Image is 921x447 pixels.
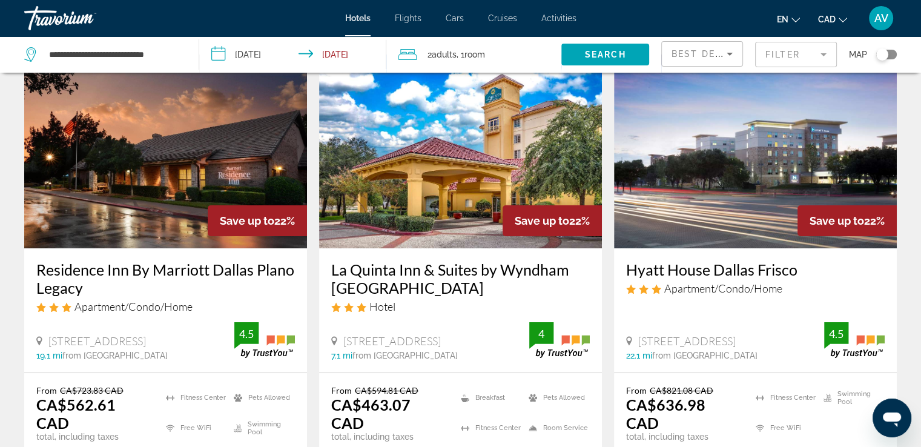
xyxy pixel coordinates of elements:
span: [STREET_ADDRESS] [343,334,441,348]
span: Apartment/Condo/Home [664,282,782,295]
div: 3 star Hotel [331,300,590,313]
span: Save up to [810,214,864,227]
span: [STREET_ADDRESS] [48,334,146,348]
li: Fitness Center [750,385,817,409]
button: Search [561,44,649,65]
li: Free WiFi [750,416,817,440]
del: CA$723.83 CAD [60,385,124,396]
img: trustyou-badge.svg [234,322,295,358]
img: trustyou-badge.svg [529,322,590,358]
button: Filter [755,41,837,68]
span: Search [585,50,626,59]
p: total, including taxes [626,432,741,442]
a: Hyatt House Dallas Frisco [626,260,885,279]
span: Hotel [369,300,395,313]
a: Activities [541,13,576,23]
li: Room Service [523,416,590,440]
div: 4 [529,326,553,341]
li: Swimming Pool [817,385,885,409]
span: Apartment/Condo/Home [74,300,193,313]
del: CA$821.08 CAD [650,385,713,396]
li: Fitness Center [160,385,227,409]
span: from [GEOGRAPHIC_DATA] [62,351,168,360]
span: 2 [427,46,457,63]
img: Hotel image [319,55,602,248]
li: Swimming Pool [228,416,295,440]
span: Adults [432,50,457,59]
span: en [777,15,788,24]
button: Change currency [818,10,847,28]
del: CA$594.81 CAD [355,385,418,396]
span: from [GEOGRAPHIC_DATA] [352,351,458,360]
iframe: Button to launch messaging window [873,399,911,437]
li: Pets Allowed [523,385,590,409]
span: from [GEOGRAPHIC_DATA] [652,351,758,360]
span: AV [874,12,888,24]
span: , 1 [457,46,485,63]
span: From [331,385,352,396]
span: CAD [818,15,836,24]
span: Best Deals [672,49,734,59]
p: total, including taxes [331,432,446,442]
button: Travelers: 2 adults, 0 children [386,36,561,73]
div: 4.5 [234,326,259,341]
ins: CA$636.98 CAD [626,396,705,432]
div: 3 star Apartment [36,300,295,313]
button: Change language [777,10,800,28]
a: Hotels [345,13,371,23]
span: 22.1 mi [626,351,652,360]
li: Fitness Center [455,416,522,440]
span: 7.1 mi [331,351,352,360]
img: Hotel image [614,55,897,248]
a: Residence Inn By Marriott Dallas Plano Legacy [36,260,295,297]
ins: CA$463.07 CAD [331,396,411,432]
div: 22% [797,205,897,236]
a: Cruises [488,13,517,23]
img: Hotel image [24,55,307,248]
button: Toggle map [867,49,897,60]
div: 3 star Apartment [626,282,885,295]
a: Travorium [24,2,145,34]
ins: CA$562.61 CAD [36,396,116,432]
div: 22% [208,205,307,236]
span: From [626,385,647,396]
mat-select: Sort by [672,47,733,61]
a: Cars [446,13,464,23]
div: 4.5 [824,326,848,341]
span: From [36,385,57,396]
span: Save up to [515,214,569,227]
li: Free WiFi [160,416,227,440]
span: 19.1 mi [36,351,62,360]
span: Map [849,46,867,63]
p: total, including taxes [36,432,151,442]
img: trustyou-badge.svg [824,322,885,358]
span: [STREET_ADDRESS] [638,334,736,348]
a: La Quinta Inn & Suites by Wyndham [GEOGRAPHIC_DATA] [331,260,590,297]
button: Check-in date: Sep 19, 2025 Check-out date: Sep 23, 2025 [199,36,386,73]
li: Pets Allowed [228,385,295,409]
span: Room [464,50,485,59]
button: User Menu [865,5,897,31]
a: Flights [395,13,421,23]
li: Breakfast [455,385,522,409]
span: Save up to [220,214,274,227]
div: 22% [503,205,602,236]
